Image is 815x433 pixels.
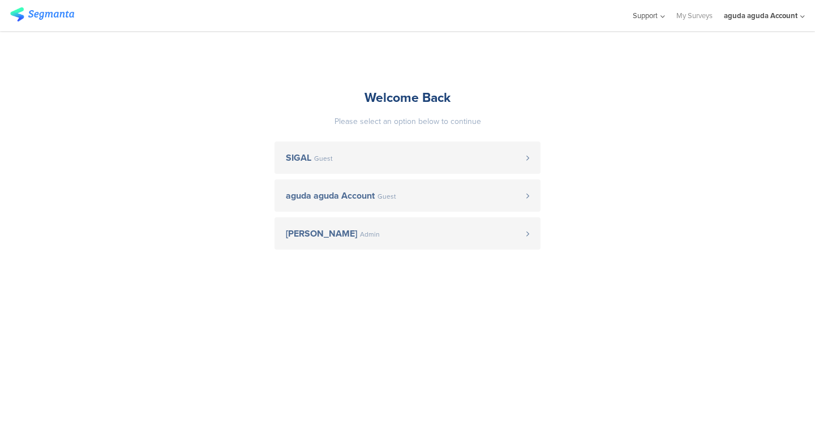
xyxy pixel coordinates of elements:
span: Guest [378,193,396,200]
span: [PERSON_NAME] [286,229,357,238]
img: segmanta logo [10,7,74,22]
span: aguda aguda Account [286,191,375,200]
div: aguda aguda Account [724,10,797,21]
div: Welcome Back [274,88,541,107]
a: SIGAL Guest [274,142,541,174]
div: Please select an option below to continue [274,115,541,127]
a: aguda aguda Account Guest [274,179,541,212]
a: [PERSON_NAME] Admin [274,217,541,250]
span: Support [633,10,658,21]
span: SIGAL [286,153,311,162]
span: Guest [314,155,333,162]
span: Admin [360,231,380,238]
